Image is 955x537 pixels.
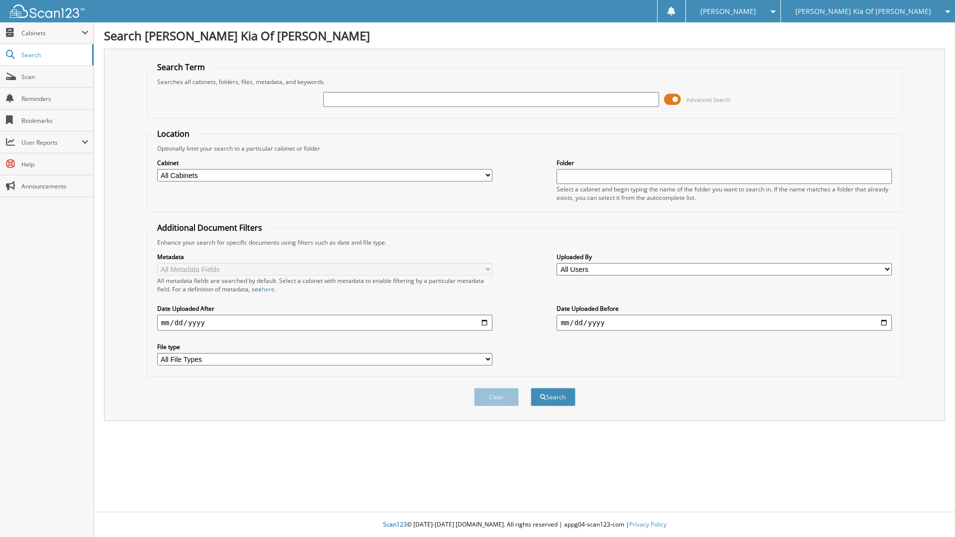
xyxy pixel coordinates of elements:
[10,4,85,18] img: scan123-logo-white.svg
[152,128,194,139] legend: Location
[157,304,492,313] label: Date Uploaded After
[262,285,275,293] a: here
[21,116,89,125] span: Bookmarks
[21,138,82,147] span: User Reports
[21,160,89,169] span: Help
[21,29,82,37] span: Cabinets
[686,96,731,103] span: Advanced Search
[104,27,945,44] h1: Search [PERSON_NAME] Kia Of [PERSON_NAME]
[157,315,492,331] input: start
[152,238,897,247] div: Enhance your search for specific documents using filters such as date and file type.
[21,73,89,81] span: Scan
[557,159,892,167] label: Folder
[157,159,492,167] label: Cabinet
[157,343,492,351] label: File type
[557,304,892,313] label: Date Uploaded Before
[531,388,575,406] button: Search
[474,388,519,406] button: Clear
[152,62,210,73] legend: Search Term
[152,222,267,233] legend: Additional Document Filters
[94,513,955,537] div: © [DATE]-[DATE] [DOMAIN_NAME]. All rights reserved | appg04-scan123-com |
[21,51,87,59] span: Search
[557,185,892,202] div: Select a cabinet and begin typing the name of the folder you want to search in. If the name match...
[700,8,756,14] span: [PERSON_NAME]
[629,520,667,529] a: Privacy Policy
[152,78,897,86] div: Searches all cabinets, folders, files, metadata, and keywords
[21,182,89,190] span: Announcements
[795,8,931,14] span: [PERSON_NAME] Kia Of [PERSON_NAME]
[21,94,89,103] span: Reminders
[557,315,892,331] input: end
[557,253,892,261] label: Uploaded By
[152,144,897,153] div: Optionally limit your search to a particular cabinet or folder
[157,253,492,261] label: Metadata
[383,520,407,529] span: Scan123
[157,276,492,293] div: All metadata fields are searched by default. Select a cabinet with metadata to enable filtering b...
